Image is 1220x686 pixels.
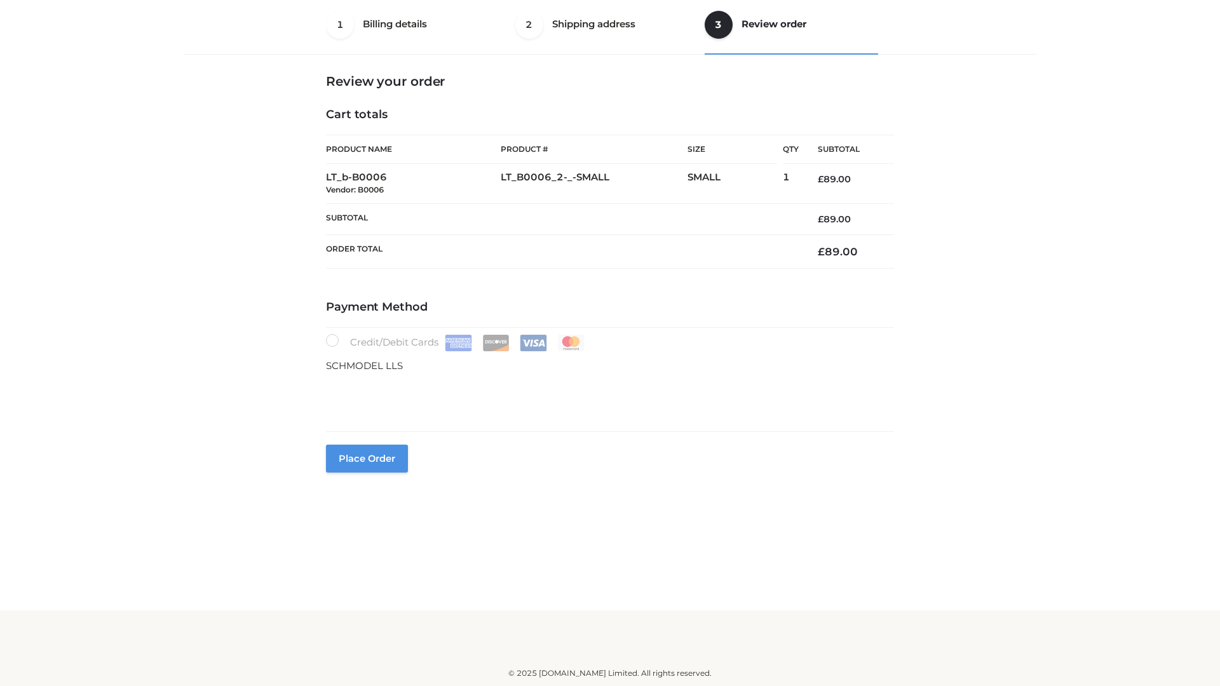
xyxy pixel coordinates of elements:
[326,445,408,473] button: Place order
[818,173,851,185] bdi: 89.00
[818,245,825,258] span: £
[326,203,799,234] th: Subtotal
[688,135,776,164] th: Size
[783,135,799,164] th: Qty
[445,335,472,351] img: Amex
[326,164,501,204] td: LT_b-B0006
[783,164,799,204] td: 1
[799,135,894,164] th: Subtotal
[818,245,858,258] bdi: 89.00
[818,213,851,225] bdi: 89.00
[482,335,510,351] img: Discover
[818,213,823,225] span: £
[326,74,894,89] h3: Review your order
[326,135,501,164] th: Product Name
[189,667,1031,680] div: © 2025 [DOMAIN_NAME] Limited. All rights reserved.
[326,334,586,351] label: Credit/Debit Cards
[326,235,799,269] th: Order Total
[501,164,688,204] td: LT_B0006_2-_-SMALL
[323,371,891,417] iframe: Secure payment input frame
[557,335,585,351] img: Mastercard
[520,335,547,351] img: Visa
[326,358,894,374] p: SCHMODEL LLS
[326,185,384,194] small: Vendor: B0006
[818,173,823,185] span: £
[501,135,688,164] th: Product #
[326,108,894,122] h4: Cart totals
[688,164,783,204] td: SMALL
[326,300,894,314] h4: Payment Method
